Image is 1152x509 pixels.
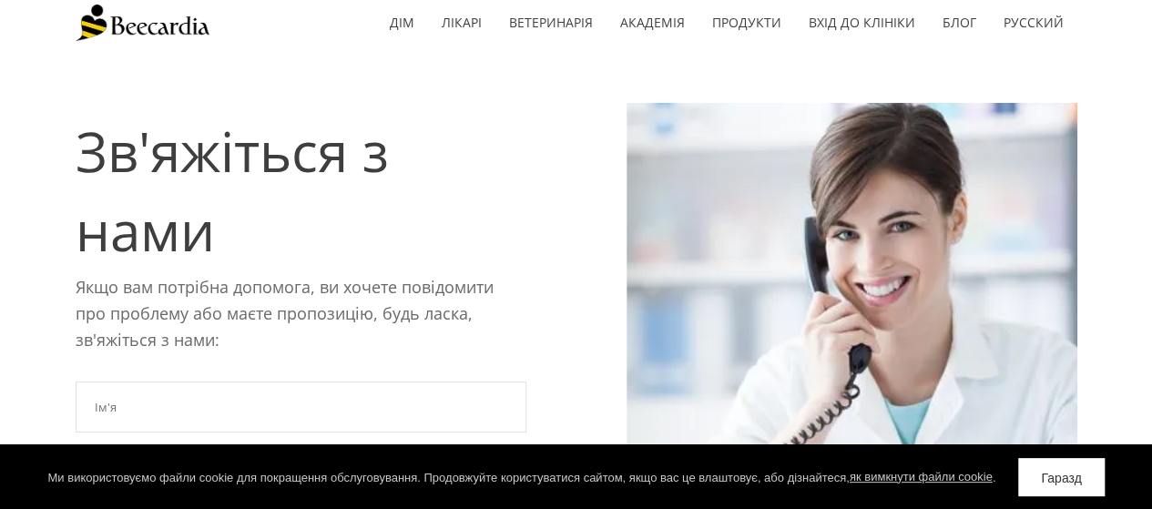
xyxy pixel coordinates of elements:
font: . [993,470,996,484]
a: Лікарі [428,2,495,44]
font: Якщо вам потрібна допомога, ви хочете повідомити про проблему або маєте пропозицію, будь ласка, з... [76,276,494,351]
a: Ветеринарія [495,2,607,44]
font: Вхід до клініки [809,14,915,31]
font: Продукти [712,14,781,31]
font: Блог [943,14,976,31]
font: Академія [620,14,685,31]
input: Ім'я [76,382,526,433]
a: Русский [990,2,1077,44]
img: Бікардія [76,5,209,41]
font: Лікарі [442,14,482,31]
font: Русский [1004,14,1064,31]
font: Зв'яжіться з нами [76,114,389,267]
font: дім [390,14,414,31]
font: Ветеринарія [509,14,593,31]
font: Гаразд [1041,471,1081,485]
font: Ми використовуємо файли cookie для покращення обслуговування. Продовжуйте користуватися сайтом, я... [48,470,850,484]
a: як вимкнути файли cookie [850,470,993,484]
a: Вхід до клініки [795,2,929,44]
a: дім [376,2,428,44]
a: Академія [607,2,698,44]
a: Продукти [698,2,795,44]
a: Блог [929,2,990,44]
